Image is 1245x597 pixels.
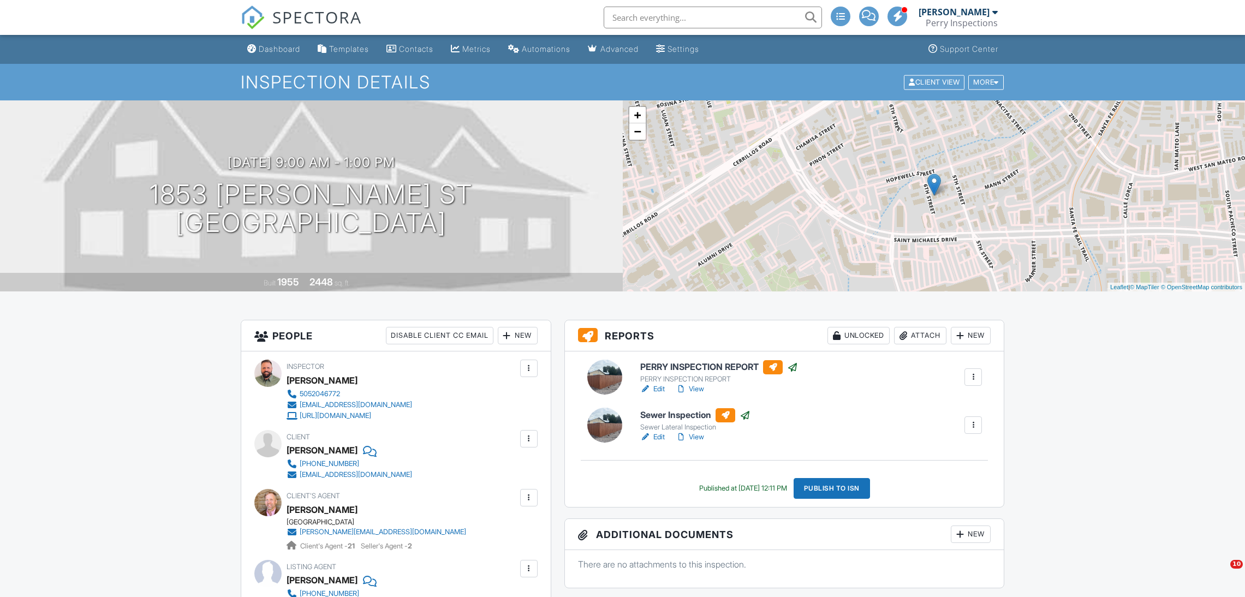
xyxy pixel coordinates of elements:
[287,410,412,421] a: [URL][DOMAIN_NAME]
[300,528,466,536] div: [PERSON_NAME][EMAIL_ADDRESS][DOMAIN_NAME]
[287,572,358,588] a: [PERSON_NAME]
[386,327,493,344] div: Disable Client CC Email
[300,542,356,550] span: Client's Agent -
[313,39,373,59] a: Templates
[408,542,412,550] strong: 2
[287,492,340,500] span: Client's Agent
[300,470,412,479] div: [EMAIL_ADDRESS][DOMAIN_NAME]
[277,276,299,288] div: 1955
[676,384,704,395] a: View
[300,390,340,398] div: 5052046772
[919,7,990,17] div: [PERSON_NAME]
[1208,560,1234,586] iframe: Intercom live chat
[926,17,998,28] div: Perry Inspections
[894,327,946,344] div: Attach
[348,542,355,550] strong: 21
[462,44,491,53] div: Metrics
[668,44,699,53] div: Settings
[241,5,265,29] img: The Best Home Inspection Software - Spectora
[309,276,333,288] div: 2448
[1107,283,1245,292] div: |
[287,527,466,538] a: [PERSON_NAME][EMAIL_ADDRESS][DOMAIN_NAME]
[300,411,371,420] div: [URL][DOMAIN_NAME]
[940,44,998,53] div: Support Center
[300,459,359,468] div: [PHONE_NUMBER]
[241,15,362,38] a: SPECTORA
[640,408,750,422] h6: Sewer Inspection
[827,327,890,344] div: Unlocked
[287,518,475,527] div: [GEOGRAPHIC_DATA]
[361,542,412,550] span: Seller's Agent -
[640,384,665,395] a: Edit
[335,279,350,287] span: sq. ft.
[498,327,538,344] div: New
[604,7,822,28] input: Search everything...
[287,399,412,410] a: [EMAIL_ADDRESS][DOMAIN_NAME]
[329,44,369,53] div: Templates
[272,5,362,28] span: SPECTORA
[241,320,551,351] h3: People
[241,73,1005,92] h1: Inspection Details
[629,123,646,140] a: Zoom out
[287,502,358,518] a: [PERSON_NAME]
[287,442,358,458] div: [PERSON_NAME]
[446,39,495,59] a: Metrics
[924,39,1003,59] a: Support Center
[676,432,704,443] a: View
[1130,284,1159,290] a: © MapTiler
[287,469,412,480] a: [EMAIL_ADDRESS][DOMAIN_NAME]
[565,519,1004,550] h3: Additional Documents
[300,401,412,409] div: [EMAIL_ADDRESS][DOMAIN_NAME]
[243,39,305,59] a: Dashboard
[399,44,433,53] div: Contacts
[699,484,787,493] div: Published at [DATE] 12:11 PM
[382,39,438,59] a: Contacts
[629,107,646,123] a: Zoom in
[951,526,991,543] div: New
[228,155,395,170] h3: [DATE] 9:00 am - 1:00 pm
[640,360,798,374] h6: PERRY INSPECTION REPORT
[287,362,324,371] span: Inspector
[951,327,991,344] div: New
[794,478,870,499] div: Publish to ISN
[522,44,570,53] div: Automations
[640,432,665,443] a: Edit
[1230,560,1243,569] span: 10
[583,39,643,59] a: Advanced
[287,433,310,441] span: Client
[600,44,639,53] div: Advanced
[1161,284,1242,290] a: © OpenStreetMap contributors
[259,44,300,53] div: Dashboard
[640,375,798,384] div: PERRY INSPECTION REPORT
[903,77,967,86] a: Client View
[287,563,336,571] span: Listing Agent
[150,180,473,238] h1: 1853 [PERSON_NAME] St [GEOGRAPHIC_DATA]
[652,39,704,59] a: Settings
[504,39,575,59] a: Automations (Basic)
[1110,284,1128,290] a: Leaflet
[904,75,964,89] div: Client View
[640,423,750,432] div: Sewer Lateral Inspection
[287,458,412,469] a: [PHONE_NUMBER]
[640,360,798,384] a: PERRY INSPECTION REPORT PERRY INSPECTION REPORT
[287,389,412,399] a: 5052046772
[565,320,1004,351] h3: Reports
[287,372,358,389] div: [PERSON_NAME]
[264,279,276,287] span: Built
[578,558,991,570] p: There are no attachments to this inspection.
[968,75,1004,89] div: More
[640,408,750,432] a: Sewer Inspection Sewer Lateral Inspection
